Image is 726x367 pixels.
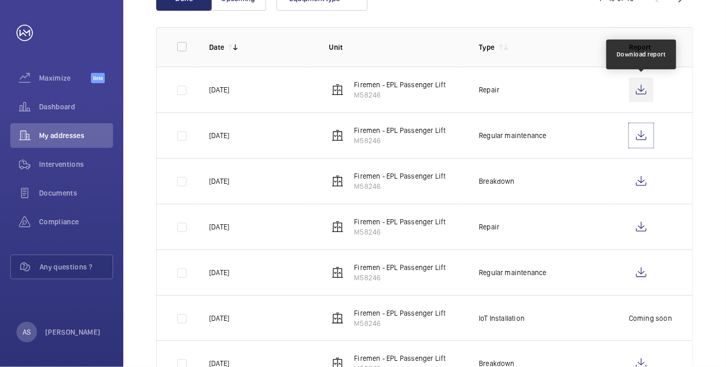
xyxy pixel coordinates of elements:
[39,102,113,112] span: Dashboard
[39,188,113,198] span: Documents
[354,136,445,146] p: M58246
[354,353,445,363] p: Firemen - EPL Passenger Lift
[331,266,344,279] img: elevator.svg
[39,73,91,83] span: Maximize
[45,327,101,337] p: [PERSON_NAME]
[39,130,113,141] span: My addresses
[354,308,445,318] p: Firemen - EPL Passenger Lift
[479,42,494,52] p: Type
[209,222,229,232] p: [DATE]
[209,42,224,52] p: Date
[209,267,229,278] p: [DATE]
[354,273,445,283] p: M58246
[479,267,546,278] p: Regular maintenance
[617,50,666,59] div: Download report
[479,176,515,186] p: Breakdown
[354,181,445,191] p: M58246
[23,327,31,337] p: AS
[479,313,525,323] p: IoT Installation
[331,84,344,96] img: elevator.svg
[331,175,344,187] img: elevator.svg
[354,90,445,100] p: M58246
[209,85,229,95] p: [DATE]
[354,227,445,237] p: M58246
[354,171,445,181] p: Firemen - EPL Passenger Lift
[209,130,229,141] p: [DATE]
[354,125,445,136] p: Firemen - EPL Passenger Lift
[329,42,462,52] p: Unit
[40,262,113,272] span: Any questions ?
[354,217,445,227] p: Firemen - EPL Passenger Lift
[479,85,499,95] p: Repair
[209,313,229,323] p: [DATE]
[331,312,344,324] img: elevator.svg
[91,73,105,83] span: Beta
[479,222,499,232] p: Repair
[39,159,113,169] span: Interventions
[629,313,672,323] p: Coming soon
[209,176,229,186] p: [DATE]
[479,130,546,141] p: Regular maintenance
[354,80,445,90] p: Firemen - EPL Passenger Lift
[39,217,113,227] span: Compliance
[354,262,445,273] p: Firemen - EPL Passenger Lift
[354,318,445,329] p: M58246
[331,129,344,142] img: elevator.svg
[331,221,344,233] img: elevator.svg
